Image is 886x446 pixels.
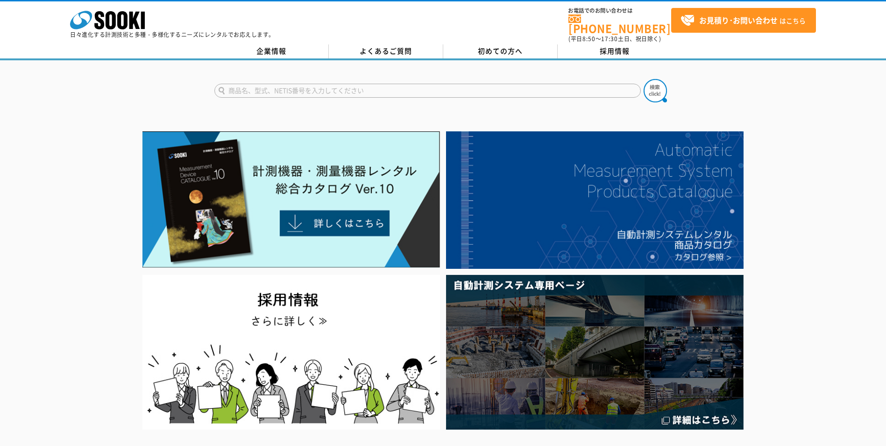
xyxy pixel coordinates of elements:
a: [PHONE_NUMBER] [568,14,671,34]
strong: お見積り･お問い合わせ [699,14,778,26]
span: はこちら [680,14,806,28]
span: 17:30 [601,35,618,43]
a: よくあるご質問 [329,44,443,58]
p: 日々進化する計測技術と多種・多様化するニーズにレンタルでお応えします。 [70,32,275,37]
a: 企業情報 [214,44,329,58]
img: 自動計測システム専用ページ [446,275,744,430]
img: btn_search.png [644,79,667,102]
img: 自動計測システムカタログ [446,131,744,269]
img: Catalog Ver10 [142,131,440,268]
input: 商品名、型式、NETIS番号を入力してください [214,84,641,98]
span: 8:50 [582,35,595,43]
a: 初めての方へ [443,44,558,58]
span: お電話でのお問い合わせは [568,8,671,14]
a: お見積り･お問い合わせはこちら [671,8,816,33]
span: 初めての方へ [478,46,523,56]
img: SOOKI recruit [142,275,440,430]
a: 採用情報 [558,44,672,58]
span: (平日 ～ 土日、祝日除く) [568,35,661,43]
